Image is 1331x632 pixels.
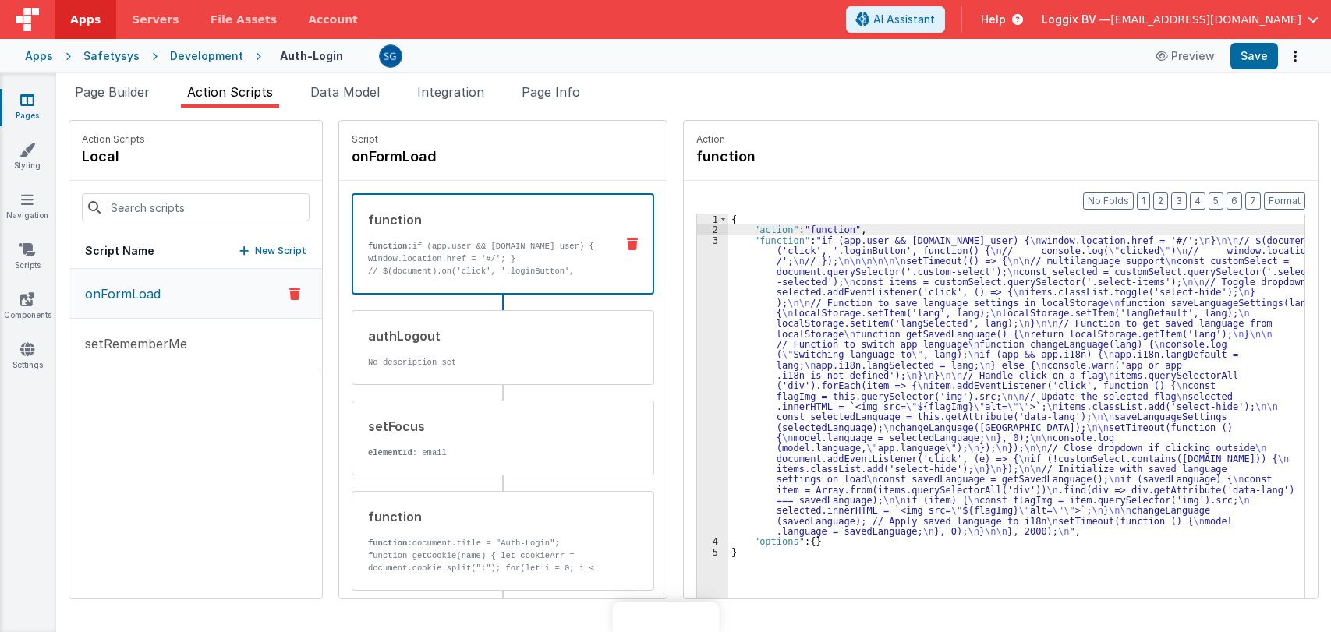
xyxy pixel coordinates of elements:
[1137,192,1150,210] button: 1
[1245,192,1261,210] button: 7
[310,84,380,100] span: Data Model
[417,84,484,100] span: Integration
[368,327,604,345] div: authLogout
[873,12,935,27] span: AI Assistant
[1042,12,1110,27] span: Loggix BV —
[75,84,150,100] span: Page Builder
[1153,192,1168,210] button: 2
[76,334,187,353] p: setRememberMe
[1083,192,1134,210] button: No Folds
[368,240,603,265] p: if (app.user && [DOMAIN_NAME]_user) { window.location.href = '#/'; }
[85,243,154,259] h5: Script Name
[846,6,945,33] button: AI Assistant
[187,84,273,100] span: Action Scripts
[1264,192,1305,210] button: Format
[1230,43,1278,69] button: Save
[697,224,728,235] div: 2
[170,48,243,64] div: Development
[1227,192,1242,210] button: 6
[69,269,322,319] button: onFormLoad
[211,12,278,27] span: File Assets
[132,12,179,27] span: Servers
[368,417,604,436] div: setFocus
[1146,44,1224,69] button: Preview
[82,193,310,221] input: Search scripts
[522,84,580,100] span: Page Info
[697,235,728,537] div: 3
[697,536,728,546] div: 4
[352,133,654,146] p: Script
[368,210,603,229] div: function
[25,48,53,64] div: Apps
[1110,12,1301,27] span: [EMAIL_ADDRESS][DOMAIN_NAME]
[697,547,728,557] div: 5
[696,133,1305,146] p: Action
[82,146,145,168] h4: local
[696,146,930,168] h4: function
[1190,192,1205,210] button: 4
[1171,192,1187,210] button: 3
[1209,192,1223,210] button: 5
[981,12,1006,27] span: Help
[70,12,101,27] span: Apps
[368,265,603,302] p: // $(document).on('click', '.loginButton', function() { // console.log("clicked") // window.locat...
[368,447,604,459] p: : email
[368,537,604,549] p: document.title = "Auth-Login";
[368,507,604,526] div: function
[239,243,306,259] button: New Script
[380,45,402,67] img: 385c22c1e7ebf23f884cbf6fb2c72b80
[1284,45,1306,67] button: Options
[368,538,412,548] strong: function:
[1042,12,1319,27] button: Loggix BV — [EMAIL_ADDRESS][DOMAIN_NAME]
[280,50,343,62] h4: Auth-Login
[76,284,161,303] p: onFormLoad
[255,243,306,259] p: New Script
[352,146,586,168] h4: onFormLoad
[368,448,412,457] strong: elementId
[83,48,140,64] div: Safetysys
[697,214,728,224] div: 1
[368,356,604,369] p: No description set
[69,319,322,369] button: setRememberMe
[82,133,145,146] p: Action Scripts
[368,242,412,251] strong: function:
